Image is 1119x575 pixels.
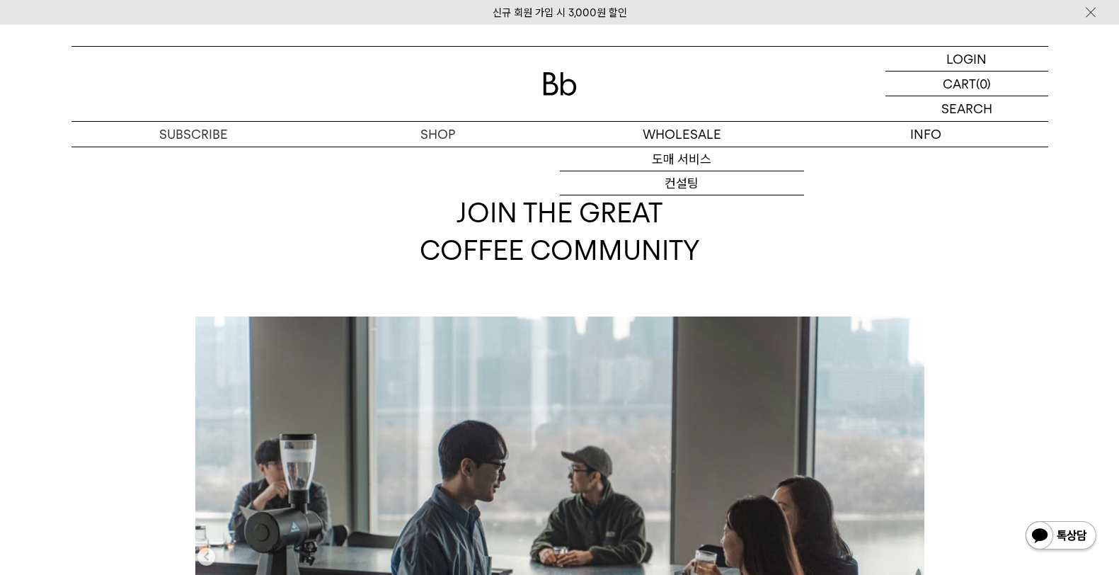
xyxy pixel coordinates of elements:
a: SUBSCRIBE [71,122,316,147]
a: 신규 회원 가입 시 3,000원 할인 [493,6,627,19]
p: CART [943,72,976,96]
p: (0) [976,72,991,96]
p: SEARCH [941,96,992,121]
img: 카카오톡 채널 1:1 채팅 버튼 [1024,520,1098,554]
p: LOGIN [946,47,987,71]
a: 오피스 커피구독 [560,195,804,220]
p: INFO [804,122,1048,147]
a: 도매 서비스 [560,147,804,171]
a: SHOP [316,122,560,147]
a: CART (0) [885,72,1048,96]
a: LOGIN [885,47,1048,72]
img: 로고 [543,72,577,96]
a: 컨설팅 [560,171,804,195]
p: WHOLESALE [560,122,804,147]
span: JOIN THE GREAT COFFEE COMMUNITY [420,197,700,266]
